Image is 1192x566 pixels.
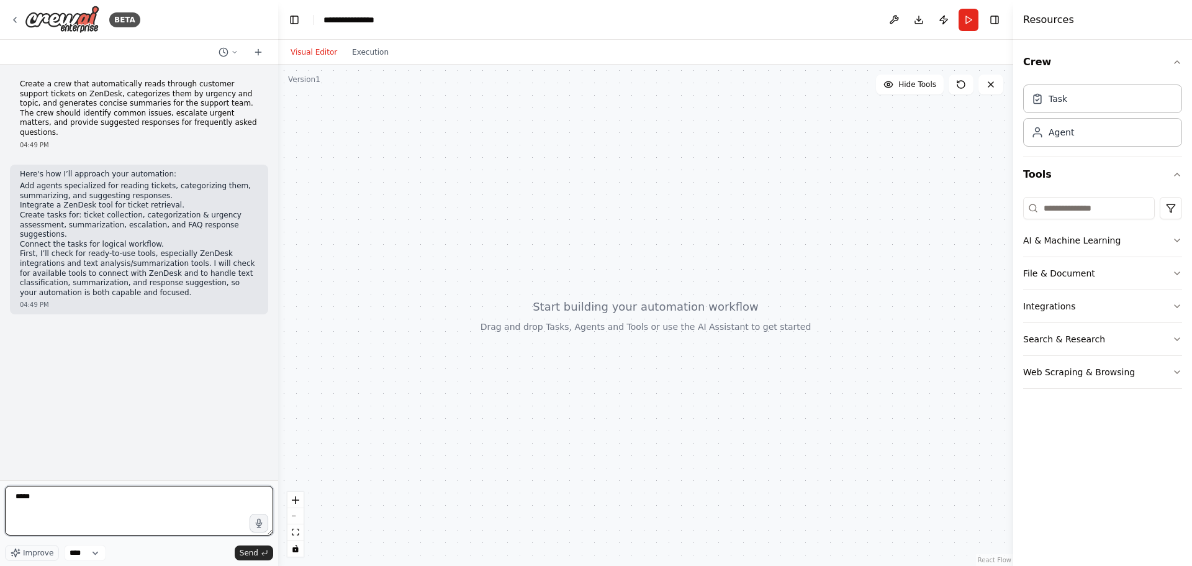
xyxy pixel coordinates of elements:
div: 04:49 PM [20,140,258,150]
p: Here's how I’ll approach your automation: [20,170,258,180]
h4: Resources [1023,12,1074,27]
button: Web Scraping & Browsing [1023,356,1182,388]
button: Click to speak your automation idea [250,514,268,532]
li: Integrate a ZenDesk tool for ticket retrieval. [20,201,258,211]
a: React Flow attribution [978,557,1011,564]
li: Add agents specialized for reading tickets, categorizing them, summarizing, and suggesting respon... [20,181,258,201]
button: Hide left sidebar [286,11,303,29]
button: fit view [287,524,304,541]
span: Hide Tools [898,80,936,89]
button: Start a new chat [248,45,268,60]
span: Send [240,548,258,558]
button: zoom in [287,492,304,508]
div: BETA [109,12,140,27]
li: Connect the tasks for logical workflow. [20,240,258,250]
p: First, I’ll check for ready-to-use tools, especially ZenDesk integrations and text analysis/summa... [20,249,258,298]
span: Improve [23,548,53,558]
button: Improve [5,545,59,561]
button: Integrations [1023,290,1182,322]
nav: breadcrumb [323,14,386,26]
img: Logo [25,6,99,34]
button: Execution [345,45,396,60]
button: Crew [1023,45,1182,80]
button: Switch to previous chat [214,45,243,60]
button: Hide Tools [876,75,944,94]
button: File & Document [1023,257,1182,290]
p: Create a crew that automatically reads through customer support tickets on ZenDesk, categorizes t... [20,80,258,138]
div: Task [1049,93,1067,105]
div: Tools [1023,192,1182,399]
div: Crew [1023,80,1182,157]
button: zoom out [287,508,304,524]
div: Version 1 [288,75,320,84]
div: React Flow controls [287,492,304,557]
div: 04:49 PM [20,300,258,309]
button: Tools [1023,157,1182,192]
button: Visual Editor [283,45,345,60]
button: Hide right sidebar [986,11,1003,29]
button: toggle interactivity [287,541,304,557]
div: Agent [1049,126,1074,139]
button: AI & Machine Learning [1023,224,1182,257]
button: Send [235,545,273,560]
li: Create tasks for: ticket collection, categorization & urgency assessment, summarization, escalati... [20,211,258,240]
button: Search & Research [1023,323,1182,355]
